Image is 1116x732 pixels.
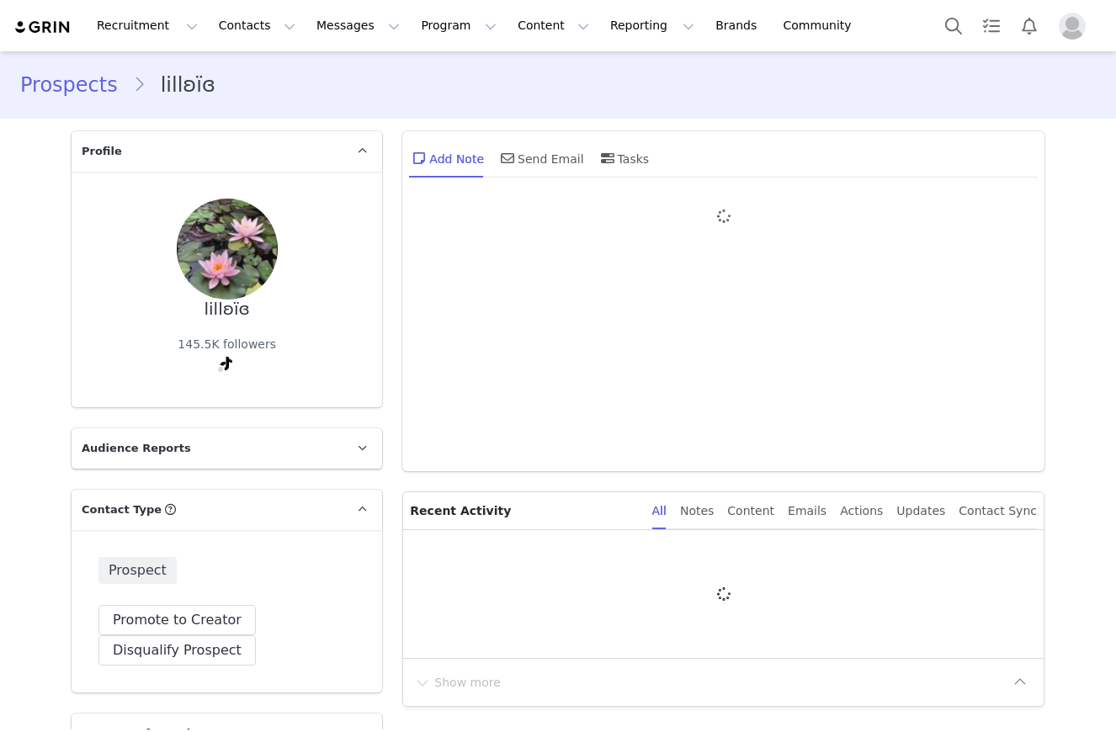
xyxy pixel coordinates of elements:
[1049,13,1103,40] button: Profile
[788,492,826,530] div: Emails
[177,199,278,300] img: f1cd9d9a-3173-4074-8ffb-cb7413cfecf5.jpg
[20,70,133,100] a: Prospects
[411,7,507,45] button: Program
[82,143,122,160] span: Profile
[1059,13,1086,40] img: placeholder-profile.jpg
[413,669,502,696] button: Show more
[204,300,249,319] div: lillʚїɞ
[82,501,162,518] span: Contact Type
[82,440,191,457] span: Audience Reports
[98,635,256,666] button: Disqualify Prospect
[98,557,177,584] span: Prospect
[600,7,704,45] button: Reporting
[896,492,945,530] div: Updates
[680,492,714,530] div: Notes
[727,492,774,530] div: Content
[178,336,276,353] div: 145.5K followers
[705,7,772,45] a: Brands
[87,7,208,45] button: Recruitment
[973,7,1010,45] a: Tasks
[306,7,410,45] button: Messages
[409,138,484,178] div: Add Note
[935,7,972,45] button: Search
[959,492,1037,530] div: Contact Sync
[652,492,667,530] div: All
[598,138,650,178] div: Tasks
[508,7,599,45] button: Content
[98,605,256,635] button: Promote to Creator
[497,138,584,178] div: Send Email
[1011,7,1048,45] button: Notifications
[410,492,638,529] p: Recent Activity
[209,7,306,45] button: Contacts
[840,492,883,530] div: Actions
[773,7,869,45] a: Community
[13,19,72,35] img: grin logo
